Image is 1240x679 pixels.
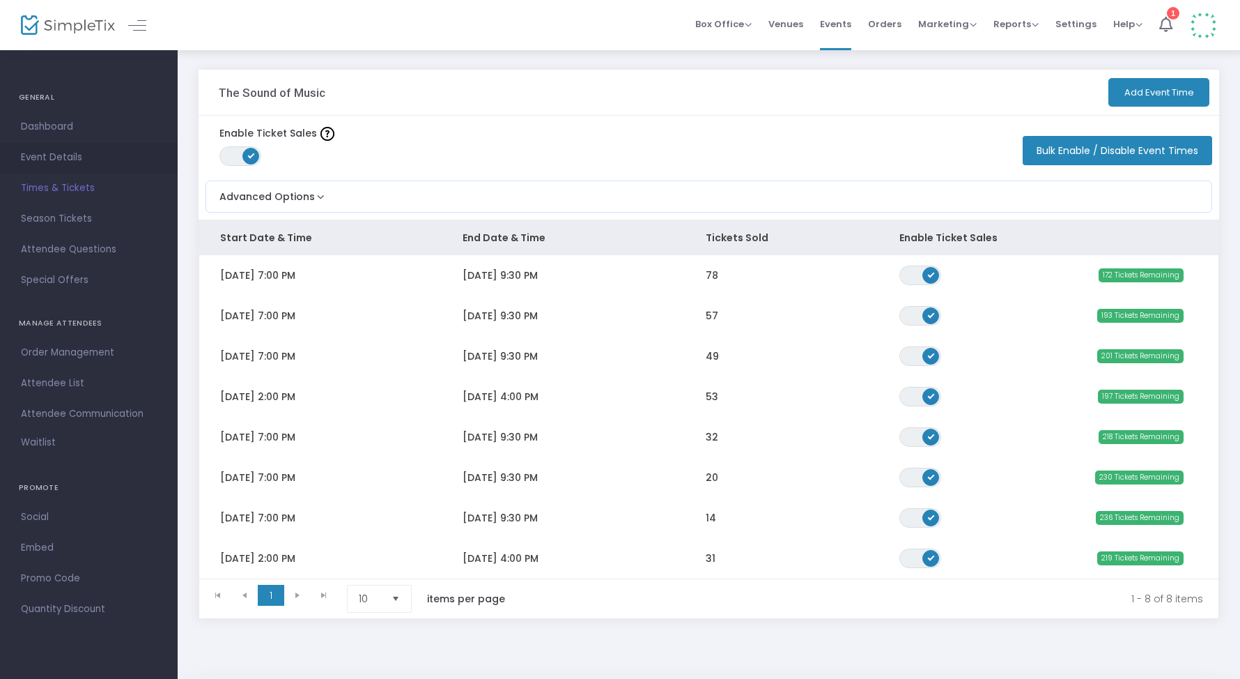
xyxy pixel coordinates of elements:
span: 78 [706,268,718,282]
span: 49 [706,349,719,363]
span: Attendee Communication [21,405,157,423]
span: [DATE] 2:00 PM [220,551,295,565]
span: 20 [706,471,718,485]
th: Tickets Sold [685,220,879,255]
span: 236 Tickets Remaining [1096,511,1184,525]
span: 32 [706,430,718,444]
span: ON [928,554,935,560]
div: 1 [1167,7,1179,20]
span: ON [928,270,935,277]
span: [DATE] 9:30 PM [463,471,538,485]
span: Reports [993,17,1039,31]
span: Page 1 [258,585,284,606]
div: Data table [199,220,1218,579]
span: ON [928,432,935,439]
span: Times & Tickets [21,179,157,197]
th: Enable Ticket Sales [878,220,1024,255]
label: items per page [427,592,505,606]
span: ON [928,392,935,399]
span: 31 [706,551,715,565]
span: Help [1113,17,1142,31]
span: 218 Tickets Remaining [1099,430,1184,444]
span: 172 Tickets Remaining [1099,268,1184,282]
th: End Date & Time [442,220,684,255]
span: [DATE] 9:30 PM [463,511,538,525]
button: Bulk Enable / Disable Event Times [1023,136,1212,165]
span: [DATE] 7:00 PM [220,349,295,363]
span: Attendee Questions [21,241,157,259]
span: Orders [868,6,901,42]
span: 57 [706,309,718,323]
span: Promo Code [21,570,157,588]
label: Enable Ticket Sales [219,126,334,141]
span: Social [21,508,157,526]
span: [DATE] 4:00 PM [463,390,538,404]
span: 197 Tickets Remaining [1098,390,1184,404]
span: [DATE] 7:00 PM [220,309,295,323]
span: [DATE] 7:00 PM [220,471,295,485]
h4: PROMOTE [19,474,159,502]
span: 14 [706,511,716,525]
span: Waitlist [21,436,56,450]
span: [DATE] 9:30 PM [463,349,538,363]
span: [DATE] 7:00 PM [220,511,295,525]
span: ON [928,351,935,358]
span: ON [248,152,255,159]
span: Venues [768,6,803,42]
span: ON [928,513,935,520]
span: [DATE] 2:00 PM [220,390,295,404]
span: 230 Tickets Remaining [1095,471,1184,485]
span: 193 Tickets Remaining [1097,309,1184,323]
span: ON [928,473,935,480]
span: Quantity Discount [21,600,157,618]
span: Embed [21,539,157,557]
span: 53 [706,390,718,404]
button: Advanced Options [206,181,327,204]
h3: The Sound of Music [219,86,325,100]
h4: GENERAL [19,84,159,112]
button: Add Event Time [1108,78,1209,107]
span: [DATE] 9:30 PM [463,430,538,444]
span: 219 Tickets Remaining [1097,551,1184,565]
h4: MANAGE ATTENDEES [19,310,159,337]
th: Start Date & Time [199,220,442,255]
span: Special Offers [21,271,157,289]
span: Attendee List [21,374,157,392]
span: [DATE] 7:00 PM [220,268,295,282]
span: Box Office [695,17,752,31]
img: question-mark [320,127,334,141]
button: Select [386,586,405,612]
span: Season Tickets [21,210,157,228]
span: Dashboard [21,118,157,136]
span: [DATE] 7:00 PM [220,430,295,444]
span: Event Details [21,148,157,167]
span: Order Management [21,344,157,362]
span: Settings [1055,6,1096,42]
span: 201 Tickets Remaining [1097,349,1184,363]
span: Marketing [918,17,977,31]
kendo-pager-info: 1 - 8 of 8 items [534,585,1203,613]
span: ON [928,311,935,318]
span: 10 [359,592,380,606]
span: [DATE] 4:00 PM [463,551,538,565]
span: [DATE] 9:30 PM [463,268,538,282]
span: Events [820,6,851,42]
span: [DATE] 9:30 PM [463,309,538,323]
